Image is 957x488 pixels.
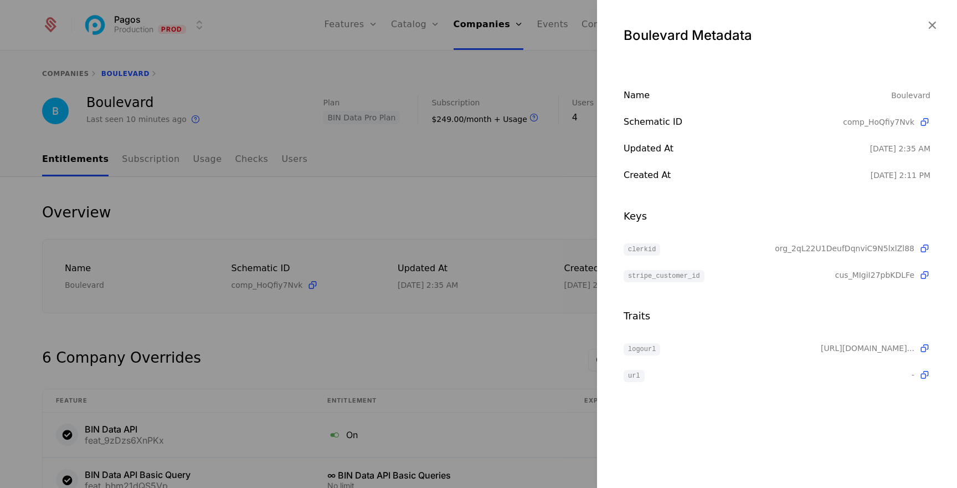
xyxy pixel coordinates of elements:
[624,343,660,355] span: logourl
[624,89,891,102] div: Name
[870,143,930,154] div: 10/4/25, 2:35 AM
[624,209,930,224] div: Keys
[624,370,645,382] span: url
[821,343,914,354] span: [object Object]
[624,169,871,182] div: Created at
[835,270,914,281] span: cus_MIgiI27pbKDLFe
[891,89,930,102] div: Boulevard
[624,115,843,129] div: Schematic ID
[624,142,870,155] div: Updated at
[912,369,914,380] span: -
[871,170,930,181] div: 3/28/25, 2:11 PM
[843,116,914,128] span: comp_HoQfiy7Nvk
[624,270,704,282] span: stripe_customer_id
[624,243,660,256] span: clerkid
[624,27,930,44] div: Boulevard Metadata
[624,308,930,324] div: Traits
[775,243,914,254] span: org_2qL22U1DeufDqnviC9N5lxlZl88
[821,344,914,353] span: https://img.clerk.com/eyJ0eXBlIjoiZGVmYXVsdCIsImlpZCI6Imluc18ycGxRbW02YUY1OFBrT3JYdXJYc2tJcUQxdWg...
